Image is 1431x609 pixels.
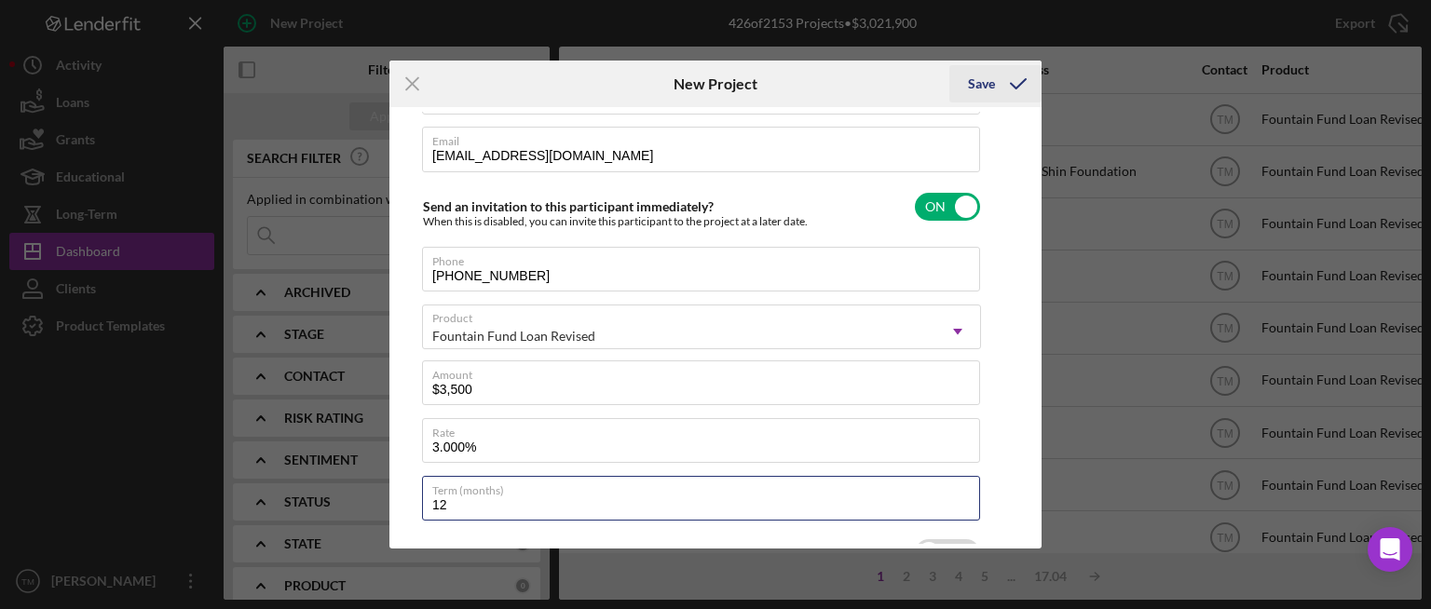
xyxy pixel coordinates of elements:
button: Save [949,65,1042,102]
label: Amount [432,361,980,382]
div: Open Intercom Messenger [1368,527,1412,572]
label: Send an invitation to this participant immediately? [423,198,714,214]
label: Phone [432,248,980,268]
div: Fountain Fund Loan Revised [432,329,595,344]
label: Rate [432,419,980,440]
label: Email [432,128,980,148]
h6: New Project [674,75,757,92]
div: Save [968,65,995,102]
div: When this is disabled, you can invite this participant to the project at a later date. [423,215,808,228]
label: Term (months) [432,477,980,497]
